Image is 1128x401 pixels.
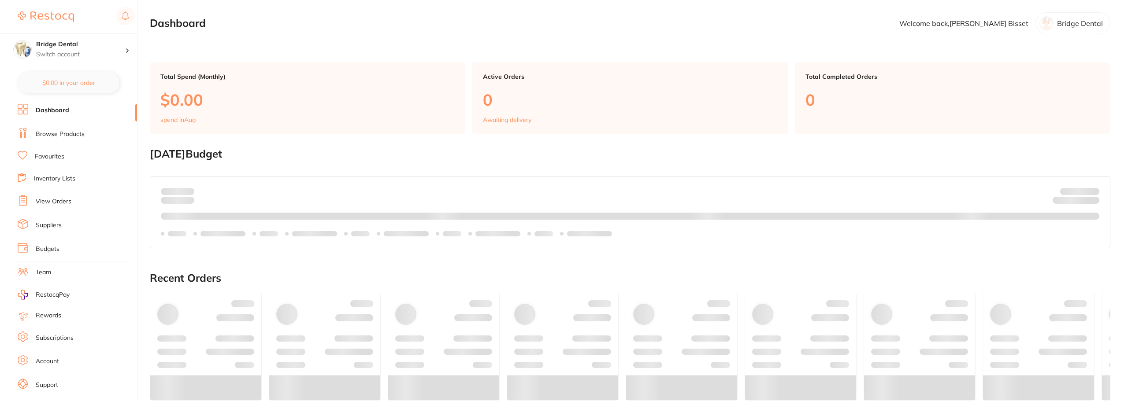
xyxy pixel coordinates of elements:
a: Restocq Logo [18,7,74,27]
p: 0 [805,91,1100,109]
p: $0.00 [160,91,455,109]
button: $0.00 in your order [18,72,119,93]
strong: $0.00 [1084,198,1099,206]
p: Welcome back, [PERSON_NAME] Bisset [899,19,1028,27]
p: Awaiting delivery [483,116,531,123]
a: Dashboard [36,106,69,115]
p: Budget: [1060,188,1099,195]
h4: Bridge Dental [36,40,125,49]
p: Labels extended [200,230,245,237]
a: RestocqPay [18,290,70,300]
span: RestocqPay [36,291,70,299]
p: Labels [351,230,370,237]
p: Labels [443,230,461,237]
p: Labels extended [384,230,429,237]
p: Labels [168,230,186,237]
p: Labels extended [292,230,337,237]
h2: [DATE] Budget [150,148,1110,160]
a: Support [36,381,58,390]
p: Labels [534,230,553,237]
p: Labels extended [475,230,520,237]
strong: $0.00 [179,187,194,195]
p: Labels [260,230,278,237]
p: Active Orders [483,73,777,80]
p: 0 [483,91,777,109]
h2: Dashboard [150,17,206,29]
p: Labels extended [567,230,612,237]
a: Browse Products [36,130,85,139]
p: Bridge Dental [1057,19,1103,27]
a: Rewards [36,311,61,320]
a: Active Orders0Awaiting delivery [472,63,788,134]
a: View Orders [36,197,71,206]
h2: Recent Orders [150,272,1110,284]
p: Spent: [161,188,194,195]
p: Switch account [36,50,125,59]
img: RestocqPay [18,290,28,300]
p: month [161,195,194,206]
img: Restocq Logo [18,11,74,22]
strong: $NaN [1082,187,1099,195]
p: Total Spend (Monthly) [160,73,455,80]
a: Total Completed Orders0 [795,63,1110,134]
p: Total Completed Orders [805,73,1100,80]
img: Bridge Dental [14,40,31,58]
a: Suppliers [36,221,62,230]
p: Remaining: [1053,195,1099,206]
p: spend in Aug [160,116,196,123]
a: Subscriptions [36,334,74,342]
a: Account [36,357,59,366]
a: Inventory Lists [34,174,75,183]
a: Team [36,268,51,277]
a: Favourites [35,152,64,161]
a: Budgets [36,245,59,254]
a: Total Spend (Monthly)$0.00spend inAug [150,63,465,134]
